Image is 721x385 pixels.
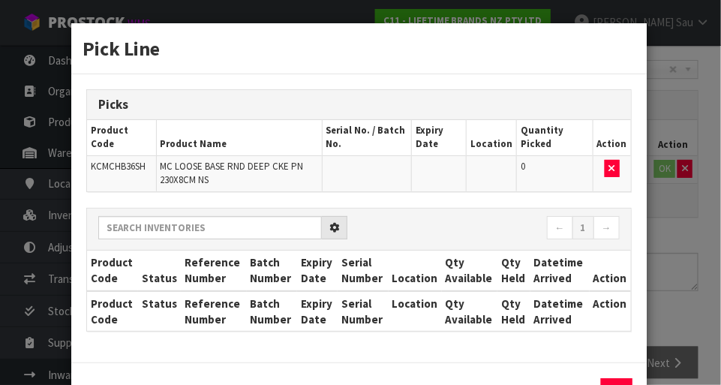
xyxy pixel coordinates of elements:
th: Batch Number [247,251,297,291]
th: Qty Held [497,251,530,291]
span: 0 [521,160,525,173]
th: Serial No. / Batch No. [322,120,411,155]
th: Expiry Date [411,120,466,155]
th: Location [467,120,517,155]
th: Product Code [87,251,138,291]
th: Serial Number [338,251,388,291]
a: ← [547,216,573,240]
th: Status [138,291,181,332]
th: Qty Available [442,251,498,291]
th: Datetime Arrived [530,291,590,332]
th: Quantity Picked [517,120,593,155]
th: Location [389,251,442,291]
th: Qty Held [497,291,530,332]
th: Reference Number [181,291,246,332]
a: → [593,216,620,240]
th: Datetime Arrived [530,251,590,291]
th: Location [389,291,442,332]
span: MC LOOSE BASE RND DEEP CKE PN 230X8CM NS [161,160,304,186]
th: Serial Number [338,291,388,332]
th: Product Code [87,291,138,332]
th: Product Name [156,120,322,155]
h3: Pick Line [83,35,635,62]
a: 1 [572,216,594,240]
nav: Page navigation [370,216,619,242]
th: Action [593,120,631,155]
th: Reference Number [181,251,246,291]
th: Status [138,251,181,291]
input: Search inventories [98,216,322,239]
span: KCMCHB36SH [91,160,146,173]
th: Action [590,291,631,332]
h3: Picks [98,98,620,112]
th: Qty Available [442,291,498,332]
th: Expiry Date [297,291,338,332]
th: Batch Number [247,291,297,332]
th: Action [590,251,631,291]
th: Product Code [87,120,156,155]
th: Expiry Date [297,251,338,291]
